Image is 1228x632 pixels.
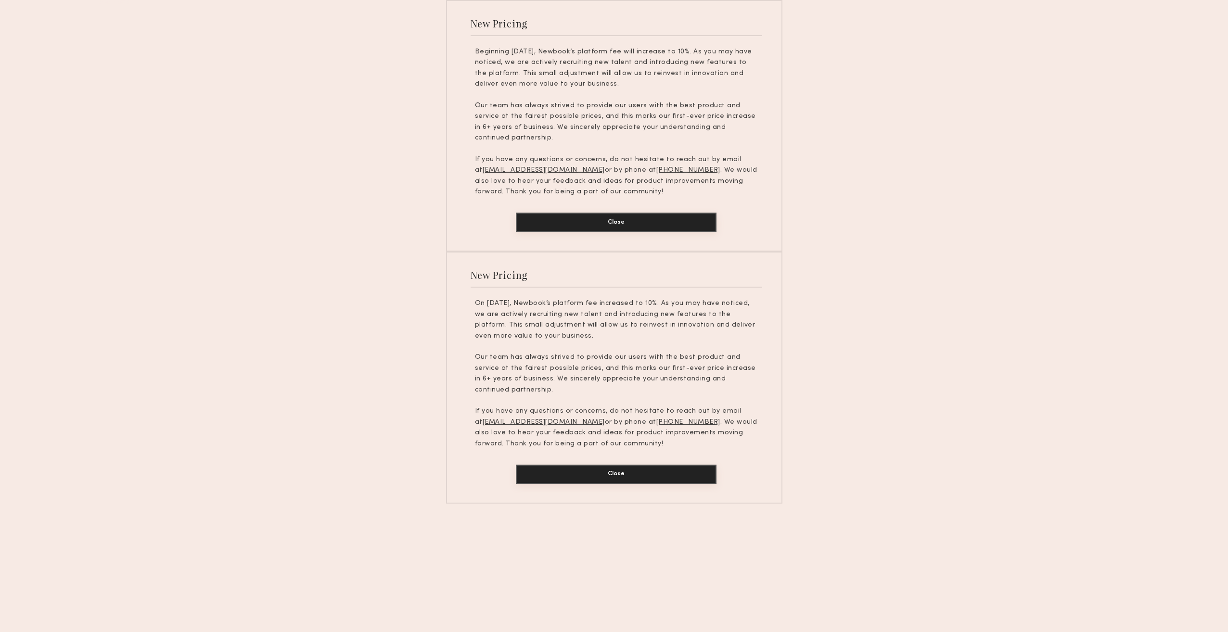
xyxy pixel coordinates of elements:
[475,47,758,90] p: Beginning [DATE], Newbook’s platform fee will increase to 10%. As you may have noticed, we are ac...
[516,465,716,484] button: Close
[475,154,758,198] p: If you have any questions or concerns, do not hesitate to reach out by email at or by phone at . ...
[471,268,528,281] div: New Pricing
[483,419,605,425] u: [EMAIL_ADDRESS][DOMAIN_NAME]
[483,167,605,173] u: [EMAIL_ADDRESS][DOMAIN_NAME]
[471,17,528,30] div: New Pricing
[656,167,720,173] u: [PHONE_NUMBER]
[656,419,720,425] u: [PHONE_NUMBER]
[475,101,758,144] p: Our team has always strived to provide our users with the best product and service at the fairest...
[475,298,758,341] p: On [DATE], Newbook’s platform fee increased to 10%. As you may have noticed, we are actively recr...
[475,352,758,395] p: Our team has always strived to provide our users with the best product and service at the fairest...
[516,213,716,232] button: Close
[475,406,758,449] p: If you have any questions or concerns, do not hesitate to reach out by email at or by phone at . ...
